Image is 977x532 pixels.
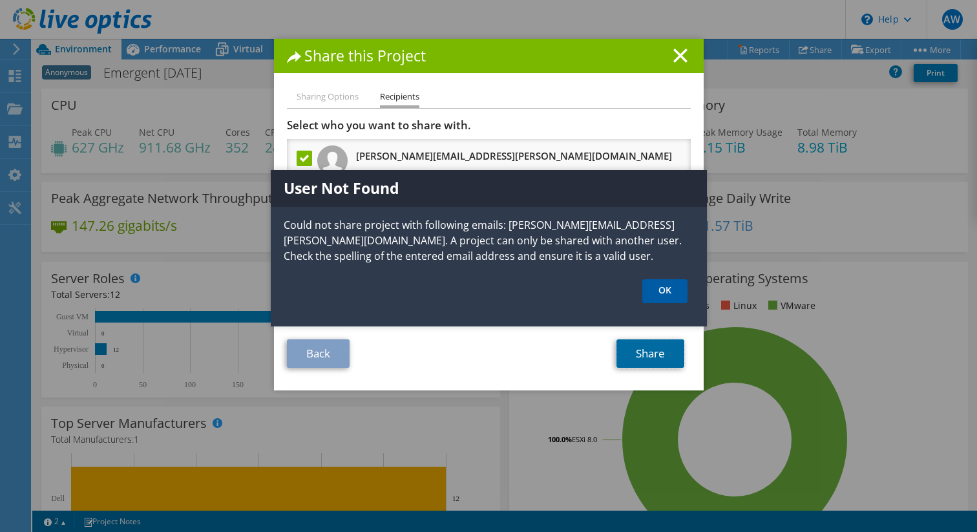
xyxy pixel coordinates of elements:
[616,339,684,368] a: Share
[287,48,691,63] h1: Share this Project
[287,118,691,133] h3: Select who you want to share with.
[642,279,688,303] a: OK
[271,170,707,207] h1: User Not Found
[271,217,707,264] p: Could not share project with following emails: [PERSON_NAME][EMAIL_ADDRESS][PERSON_NAME][DOMAIN_N...
[297,89,359,105] li: Sharing Options
[287,339,350,368] a: Back
[356,145,672,166] h3: [PERSON_NAME][EMAIL_ADDRESS][PERSON_NAME][DOMAIN_NAME]
[317,145,348,176] img: user.png
[380,89,419,108] li: Recipients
